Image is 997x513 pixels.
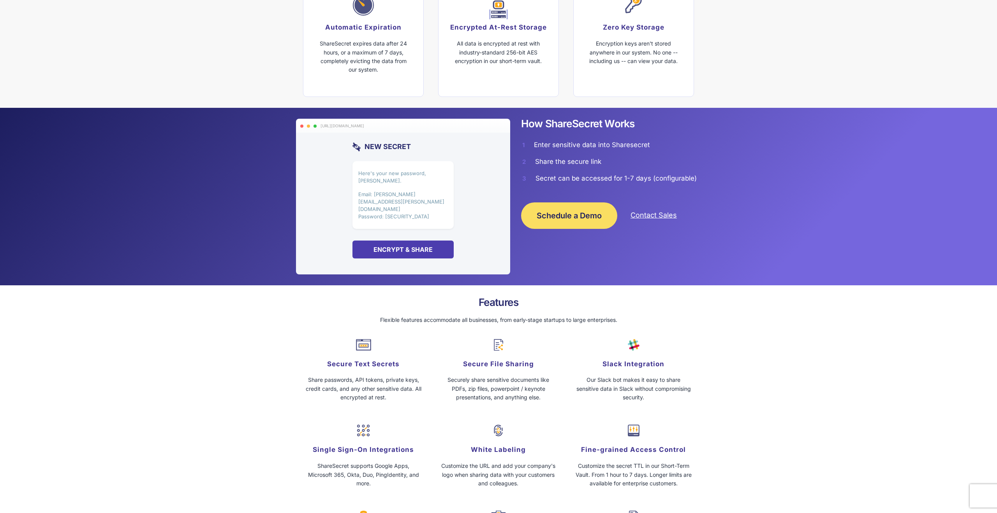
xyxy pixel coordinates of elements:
p: Flexible features accommodate all businesses, from early-stage startups to large enterprises. [296,315,701,325]
p: Our Slack bot makes it easy to share sensitive data in Slack without compromising security. [569,376,698,402]
p: Here's your new password, [PERSON_NAME]. [358,170,448,184]
div: [URL][DOMAIN_NAME] [321,123,364,128]
p: Securely share sensitive documents like PDFs, zip files, powerpoint / keynote presentations, and ... [434,376,563,402]
p: Customize the secret TTL in our Short-Term Vault. From 1 hour to 7 days. Longer limits are availa... [569,462,698,488]
p: Email: [PERSON_NAME][EMAIL_ADDRESS][PERSON_NAME][DOMAIN_NAME] Password: [SECURITY_DATA] [358,191,448,220]
h5: White Labeling [434,444,563,455]
h5: Encrypted At-Rest Storage [446,22,551,33]
p: ShareSecret supports Google Apps, Microsoft 365, Okta, Duo, PingIdentity, and more. [299,462,428,488]
li: Secret can be accessed for 1-7 days (configurable) [516,170,701,187]
h5: Fine-grained Access Control [569,444,698,455]
div: Encrypt & Share [352,241,454,258]
li: Share the secure link [516,153,701,170]
h5: Secure Text Secrets [299,358,428,369]
a: Contact Sales [631,211,677,219]
span: New Secret [365,142,411,151]
h5: Zero Key Storage [581,22,686,33]
p: Share passwords, API tokens, private keys, credit cards, and any other sensitive data. All encryp... [299,376,428,402]
li: Enter sensitive data into Sharesecret [516,137,701,153]
p: Customize the URL and add your company's logo when sharing data with your customers and colleagues. [434,462,563,488]
p: All data is encrypted at rest with industry-standard 256-bit AES encryption in our short-term vault. [446,39,551,65]
a: Schedule a Demo [521,202,617,229]
h2: How ShareSecret Works [521,119,701,129]
h5: Automatic Expiration [311,22,416,33]
p: ShareSecret expires data after 24 hours, or a maximum of 7 days, completely evicting the data fro... [311,39,416,74]
h5: Single Sign-On Integrations [299,444,428,455]
p: Encryption keys aren't stored anywhere in our system. No one -- including us -- can view your data. [581,39,686,65]
h5: Slack Integration [569,358,698,369]
h2: Features [296,296,701,309]
h5: Secure File Sharing [434,358,563,369]
iframe: Drift Widget Chat Controller [958,474,988,504]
